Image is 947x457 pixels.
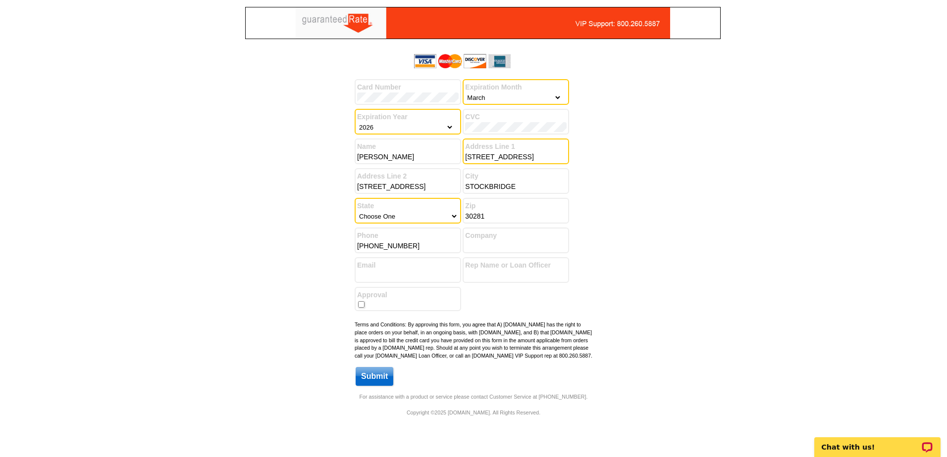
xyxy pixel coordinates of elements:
label: Expiration Month [465,82,567,92]
label: Expiration Year [357,112,459,122]
label: Rep Name or Loan Officer [465,260,567,271]
label: CVC [465,112,567,122]
label: Address Line 1 [465,141,567,152]
label: Card Number [357,82,459,92]
label: Phone [357,230,459,241]
label: Address Line 2 [357,171,459,182]
label: Company [465,230,567,241]
label: State [357,201,459,211]
iframe: LiveChat chat widget [808,426,947,457]
small: Terms and Conditions: By approving this form, you agree that A) [DOMAIN_NAME] has the right to pl... [355,321,592,359]
label: Name [357,141,459,152]
label: Approval [357,290,459,300]
label: Email [357,260,459,271]
label: Zip [465,201,567,211]
input: Submit [356,367,393,386]
label: City [465,171,567,182]
img: acceptedCards.gif [414,54,511,68]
